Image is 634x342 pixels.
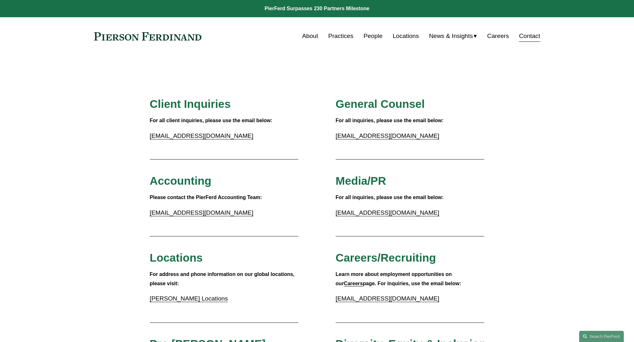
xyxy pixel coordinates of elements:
span: Locations [150,251,203,264]
a: People [363,30,383,42]
span: News & Insights [429,31,473,42]
a: Locations [393,30,419,42]
span: Media/PR [336,175,386,187]
a: Practices [328,30,353,42]
a: [EMAIL_ADDRESS][DOMAIN_NAME] [150,132,253,139]
strong: For all client inquiries, please use the email below: [150,118,273,123]
a: Contact [519,30,540,42]
strong: page. For inquiries, use the email below: [363,281,461,286]
span: Careers/Recruiting [336,251,436,264]
a: Careers [344,281,363,286]
strong: For address and phone information on our global locations, please visit: [150,271,296,286]
a: Careers [487,30,509,42]
strong: For all inquiries, please use the email below: [336,195,444,200]
a: [EMAIL_ADDRESS][DOMAIN_NAME] [336,209,439,216]
a: [EMAIL_ADDRESS][DOMAIN_NAME] [150,209,253,216]
a: [EMAIL_ADDRESS][DOMAIN_NAME] [336,295,439,302]
a: [EMAIL_ADDRESS][DOMAIN_NAME] [336,132,439,139]
span: General Counsel [336,98,425,110]
a: [PERSON_NAME] Locations [150,295,228,302]
strong: Please contact the PierFerd Accounting Team: [150,195,262,200]
span: Client Inquiries [150,98,231,110]
span: Accounting [150,175,212,187]
strong: For all inquiries, please use the email below: [336,118,444,123]
a: Search this site [579,331,624,342]
a: folder dropdown [429,30,477,42]
a: About [302,30,318,42]
strong: Learn more about employment opportunities on our [336,271,453,286]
